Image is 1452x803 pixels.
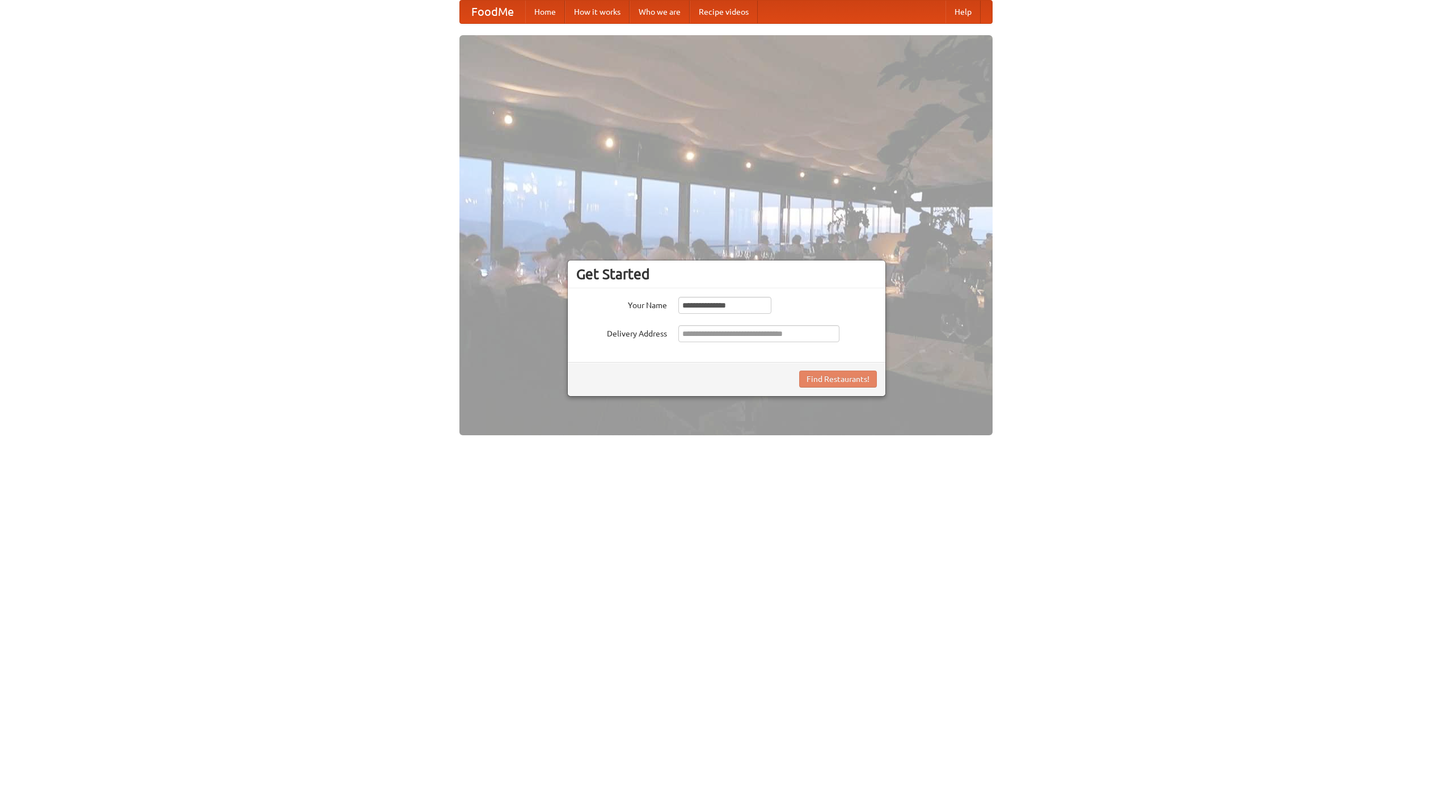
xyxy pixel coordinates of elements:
a: FoodMe [460,1,525,23]
button: Find Restaurants! [799,371,877,388]
a: Home [525,1,565,23]
a: Help [946,1,981,23]
h3: Get Started [576,266,877,283]
label: Delivery Address [576,325,667,339]
label: Your Name [576,297,667,311]
a: Recipe videos [690,1,758,23]
a: Who we are [630,1,690,23]
a: How it works [565,1,630,23]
